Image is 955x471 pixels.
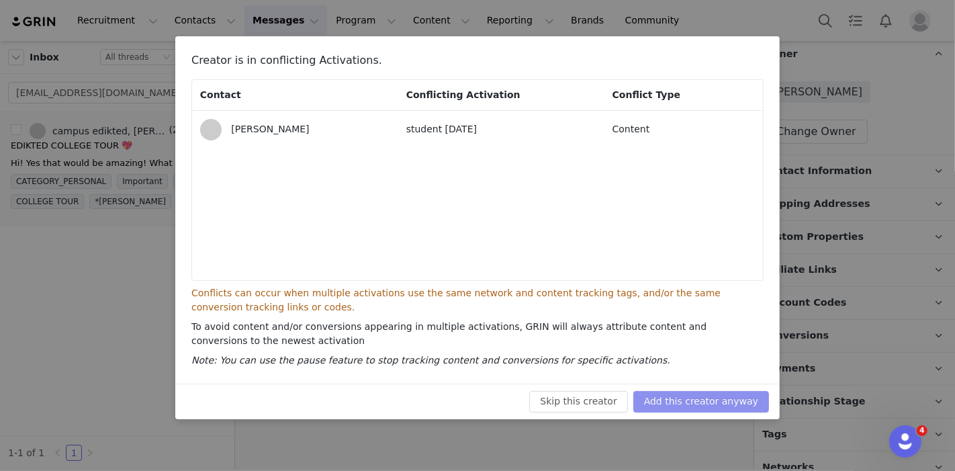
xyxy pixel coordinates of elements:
[191,320,764,348] p: To avoid content and/or conversions appearing in multiple activations, GRIN will always attribute...
[191,286,764,314] p: Conflicts can occur when multiple activations use the same network and content tracking tags, and...
[200,89,241,100] span: Contact
[612,89,680,100] span: Conflict Type
[406,89,520,100] span: Conflicting Activation
[191,52,764,74] h3: Creator is in conflicting Activations.
[612,122,753,136] p: Content
[529,391,627,413] button: Skip this creator
[917,425,927,436] span: 4
[5,27,447,38] div: [PERSON_NAME]
[191,353,764,368] p: Note: You can use the pause feature to stop tracking content and conversions for specific activat...
[889,425,921,458] iframe: Intercom live chat
[633,391,769,413] button: Add this creator anyway
[5,5,447,50] body: Hi! Yes that would be amazing! What are the details ?
[406,122,594,136] p: student [DATE]
[231,124,309,134] span: [PERSON_NAME]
